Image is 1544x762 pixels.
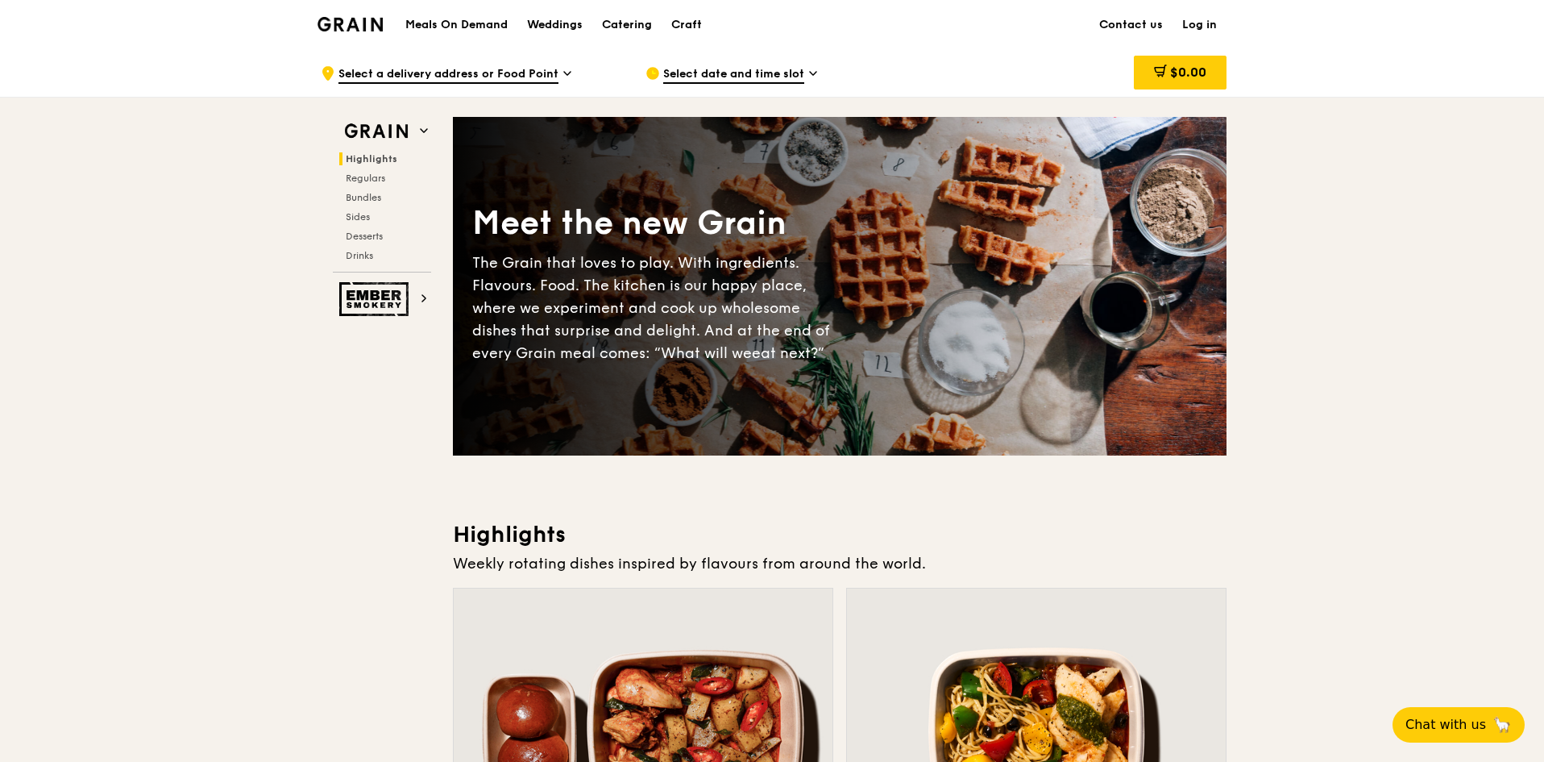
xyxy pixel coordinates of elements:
a: Craft [662,1,712,49]
span: Drinks [346,250,373,261]
a: Catering [592,1,662,49]
a: Log in [1173,1,1226,49]
img: Grain web logo [339,117,413,146]
a: Contact us [1090,1,1173,49]
span: Select date and time slot [663,66,804,84]
img: Ember Smokery web logo [339,282,413,316]
span: Sides [346,211,370,223]
span: 🦙 [1492,715,1512,735]
a: Weddings [517,1,592,49]
span: Regulars [346,173,385,184]
div: Craft [671,1,702,49]
div: Catering [602,1,652,49]
div: Weekly rotating dishes inspired by flavours from around the world. [453,552,1226,575]
span: $0.00 [1170,65,1206,80]
span: eat next?” [752,344,824,362]
div: The Grain that loves to play. With ingredients. Flavours. Food. The kitchen is our happy place, w... [472,252,840,364]
span: Bundles [346,192,381,203]
div: Weddings [527,1,583,49]
span: Desserts [346,231,383,242]
span: Select a delivery address or Food Point [338,66,558,84]
span: Highlights [346,153,397,164]
img: Grain [318,17,383,31]
h3: Highlights [453,520,1226,549]
button: Chat with us🦙 [1393,707,1525,743]
div: Meet the new Grain [472,202,840,245]
h1: Meals On Demand [405,17,508,33]
span: Chat with us [1405,715,1486,735]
